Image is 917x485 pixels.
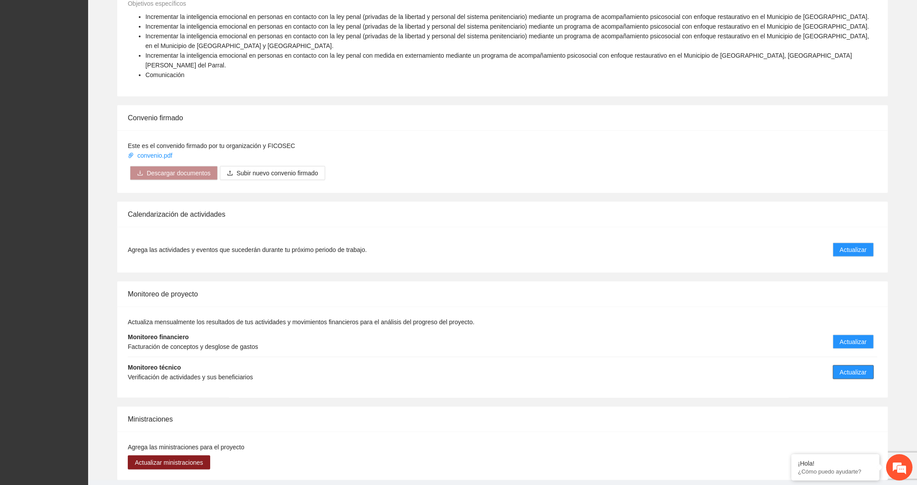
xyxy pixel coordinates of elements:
div: ¡Hola! [798,460,873,467]
span: Actualiza mensualmente los resultados de tus actividades y movimientos financieros para el anális... [128,318,475,326]
button: Actualizar ministraciones [128,455,210,470]
span: Incrementar la inteligencia emocional en personas en contacto con la ley penal con medida en exte... [145,52,852,69]
span: Actualizar ministraciones [135,458,203,467]
span: Incrementar la inteligencia emocional en personas en contacto con la ley penal (privadas de la li... [145,23,869,30]
span: Este es el convenido firmado por tu organización y FICOSEC [128,142,295,149]
div: Convenio firmado [128,105,877,130]
span: Agrega las ministraciones para el proyecto [128,444,245,451]
button: Actualizar [833,335,874,349]
button: Actualizar [833,365,874,379]
span: Verificación de actividades y sus beneficiarios [128,374,253,381]
span: Actualizar [840,245,867,255]
p: ¿Cómo puedo ayudarte? [798,468,873,475]
strong: Monitoreo financiero [128,333,189,341]
strong: Monitoreo técnico [128,364,181,371]
span: uploadSubir nuevo convenio firmado [220,170,325,177]
button: Actualizar [833,243,874,257]
button: uploadSubir nuevo convenio firmado [220,166,325,180]
a: convenio.pdf [128,152,174,159]
div: Calendarización de actividades [128,202,877,227]
span: Actualizar [840,367,867,377]
span: download [137,170,143,177]
span: paper-clip [128,152,134,159]
span: Agrega las actividades y eventos que sucederán durante tu próximo periodo de trabajo. [128,245,367,255]
span: Incrementar la inteligencia emocional en personas en contacto con la ley penal (privadas de la li... [145,33,869,49]
div: Ministraciones [128,407,877,432]
a: Actualizar ministraciones [128,459,210,466]
span: Actualizar [840,337,867,347]
span: upload [227,170,233,177]
span: Descargar documentos [147,168,211,178]
span: Subir nuevo convenio firmado [237,168,318,178]
div: Monitoreo de proyecto [128,281,877,307]
button: downloadDescargar documentos [130,166,218,180]
span: Facturación de conceptos y desglose de gastos [128,343,258,350]
span: Comunicación [145,71,185,78]
span: Incrementar la inteligencia emocional en personas en contacto con la ley penal (privadas de la li... [145,13,869,20]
